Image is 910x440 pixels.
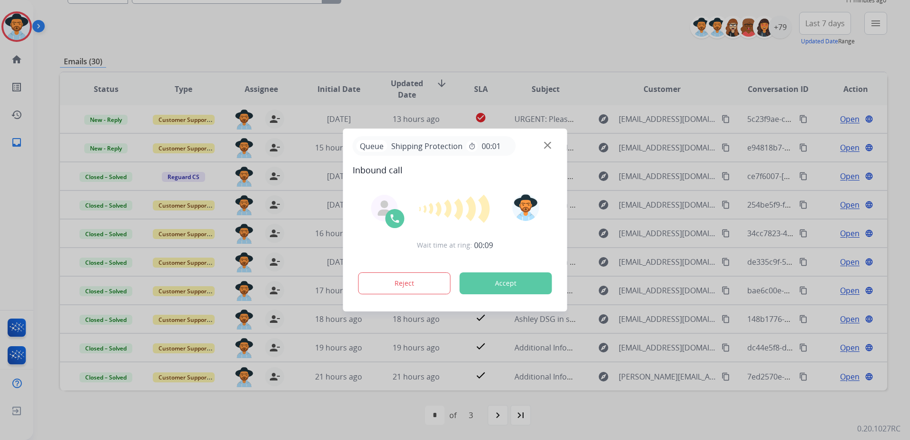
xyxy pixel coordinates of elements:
mat-icon: timer [468,142,476,150]
img: agent-avatar [377,200,392,216]
button: Reject [358,272,451,294]
span: Wait time at ring: [417,240,472,250]
p: 0.20.1027RC [857,423,900,434]
img: call-icon [389,213,401,224]
span: Shipping Protection [387,140,466,152]
span: Inbound call [353,163,558,177]
span: 00:09 [474,240,493,251]
img: close-button [544,142,551,149]
button: Accept [460,272,552,294]
img: avatar [512,194,539,221]
span: 00:01 [482,140,501,152]
p: Queue [356,140,387,152]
